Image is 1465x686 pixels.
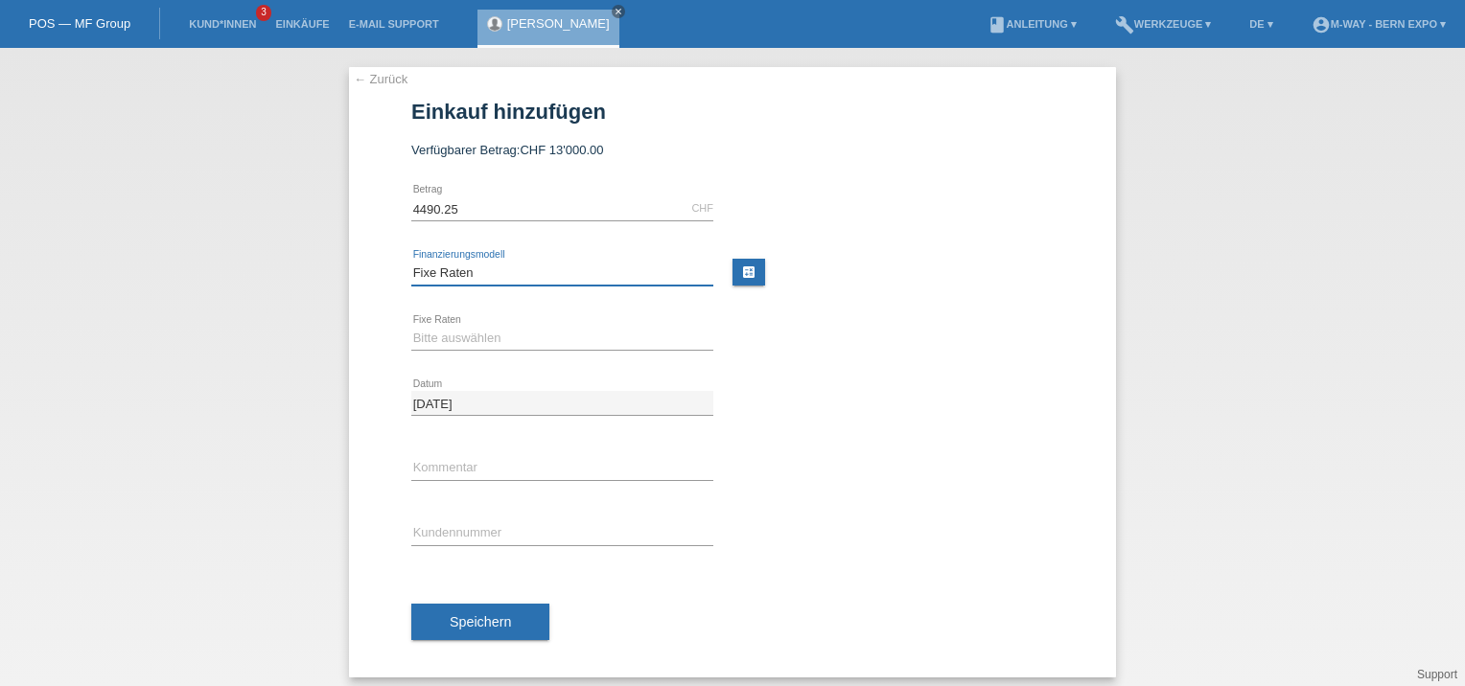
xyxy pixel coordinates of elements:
[1312,15,1331,34] i: account_circle
[411,604,549,640] button: Speichern
[732,259,765,286] a: calculate
[411,143,1054,157] div: Verfügbarer Betrag:
[411,100,1054,124] h1: Einkauf hinzufügen
[450,614,511,629] span: Speichern
[354,72,407,86] a: ← Zurück
[691,202,713,214] div: CHF
[1240,18,1282,30] a: DE ▾
[339,18,449,30] a: E-Mail Support
[988,15,1007,34] i: book
[978,18,1086,30] a: bookAnleitung ▾
[520,143,603,157] span: CHF 13'000.00
[266,18,338,30] a: Einkäufe
[29,16,130,31] a: POS — MF Group
[507,16,610,31] a: [PERSON_NAME]
[256,5,271,21] span: 3
[1417,668,1457,681] a: Support
[1105,18,1221,30] a: buildWerkzeuge ▾
[1115,15,1134,34] i: build
[1302,18,1455,30] a: account_circlem-way - Bern Expo ▾
[612,5,625,18] a: close
[741,264,756,280] i: calculate
[614,7,623,16] i: close
[179,18,266,30] a: Kund*innen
